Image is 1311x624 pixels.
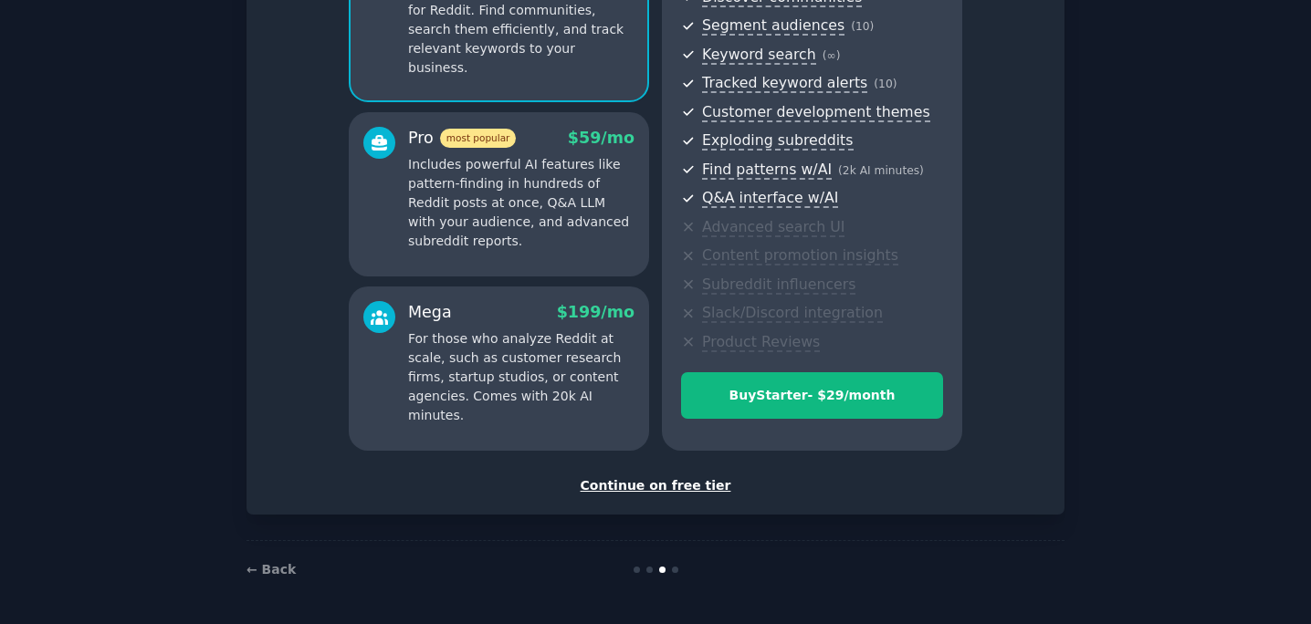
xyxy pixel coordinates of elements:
[408,127,516,150] div: Pro
[568,129,635,147] span: $ 59 /mo
[681,372,943,419] button: BuyStarter- $29/month
[838,164,924,177] span: ( 2k AI minutes )
[702,304,883,323] span: Slack/Discord integration
[702,103,930,122] span: Customer development themes
[557,303,635,321] span: $ 199 /mo
[702,333,820,352] span: Product Reviews
[874,78,897,90] span: ( 10 )
[702,46,816,65] span: Keyword search
[851,20,874,33] span: ( 10 )
[702,218,844,237] span: Advanced search UI
[702,276,855,295] span: Subreddit influencers
[408,329,635,425] p: For those who analyze Reddit at scale, such as customer research firms, startup studios, or conte...
[823,49,841,62] span: ( ∞ )
[702,246,898,265] span: Content promotion insights
[702,189,838,208] span: Q&A interface w/AI
[702,131,853,151] span: Exploding subreddits
[702,74,867,93] span: Tracked keyword alerts
[440,129,517,148] span: most popular
[266,476,1045,495] div: Continue on free tier
[246,562,296,577] a: ← Back
[702,161,832,180] span: Find patterns w/AI
[702,16,844,36] span: Segment audiences
[408,155,635,251] p: Includes powerful AI features like pattern-finding in hundreds of Reddit posts at once, Q&A LLM w...
[408,301,452,324] div: Mega
[682,386,942,405] div: Buy Starter - $ 29 /month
